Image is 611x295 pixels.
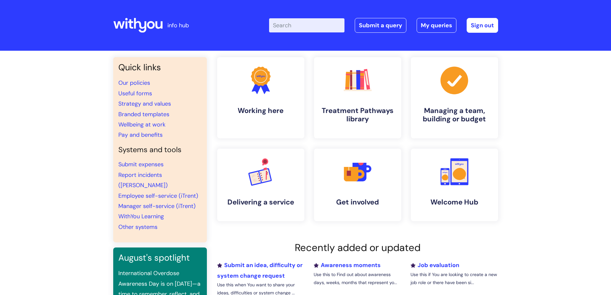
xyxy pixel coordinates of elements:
[118,223,157,231] a: Other systems
[167,20,189,30] p: info hub
[118,171,168,189] a: Report incidents ([PERSON_NAME])
[217,242,498,254] h2: Recently added or updated
[314,149,401,221] a: Get involved
[355,18,406,33] a: Submit a query
[319,107,396,124] h4: Treatment Pathways library
[269,18,344,32] input: Search
[314,261,381,269] a: Awareness moments
[118,145,202,154] h4: Systems and tools
[222,198,299,206] h4: Delivering a service
[319,198,396,206] h4: Get involved
[411,271,498,287] p: Use this if You are looking to create a new job role or there have been si...
[416,198,493,206] h4: Welcome Hub
[118,100,171,108] a: Strategy and values
[217,57,304,138] a: Working here
[118,161,164,168] a: Submit expenses
[118,79,150,87] a: Our policies
[118,202,196,210] a: Manager self-service (iTrent)
[118,110,169,118] a: Branded templates
[314,271,401,287] p: Use this to Find out about awareness days, weeks, months that represent yo...
[417,18,456,33] a: My queries
[222,107,299,115] h4: Working here
[118,213,164,220] a: WithYou Learning
[118,131,163,139] a: Pay and benefits
[411,261,459,269] a: Job evaluation
[411,149,498,221] a: Welcome Hub
[467,18,498,33] a: Sign out
[118,192,198,200] a: Employee self-service (iTrent)
[217,261,302,279] a: Submit an idea, difficulty or system change request
[118,62,202,73] h3: Quick links
[118,90,152,97] a: Useful forms
[217,149,304,221] a: Delivering a service
[118,253,202,263] h3: August's spotlight
[314,57,401,138] a: Treatment Pathways library
[118,121,165,128] a: Wellbeing at work
[411,57,498,138] a: Managing a team, building or budget
[269,18,498,33] div: | -
[416,107,493,124] h4: Managing a team, building or budget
